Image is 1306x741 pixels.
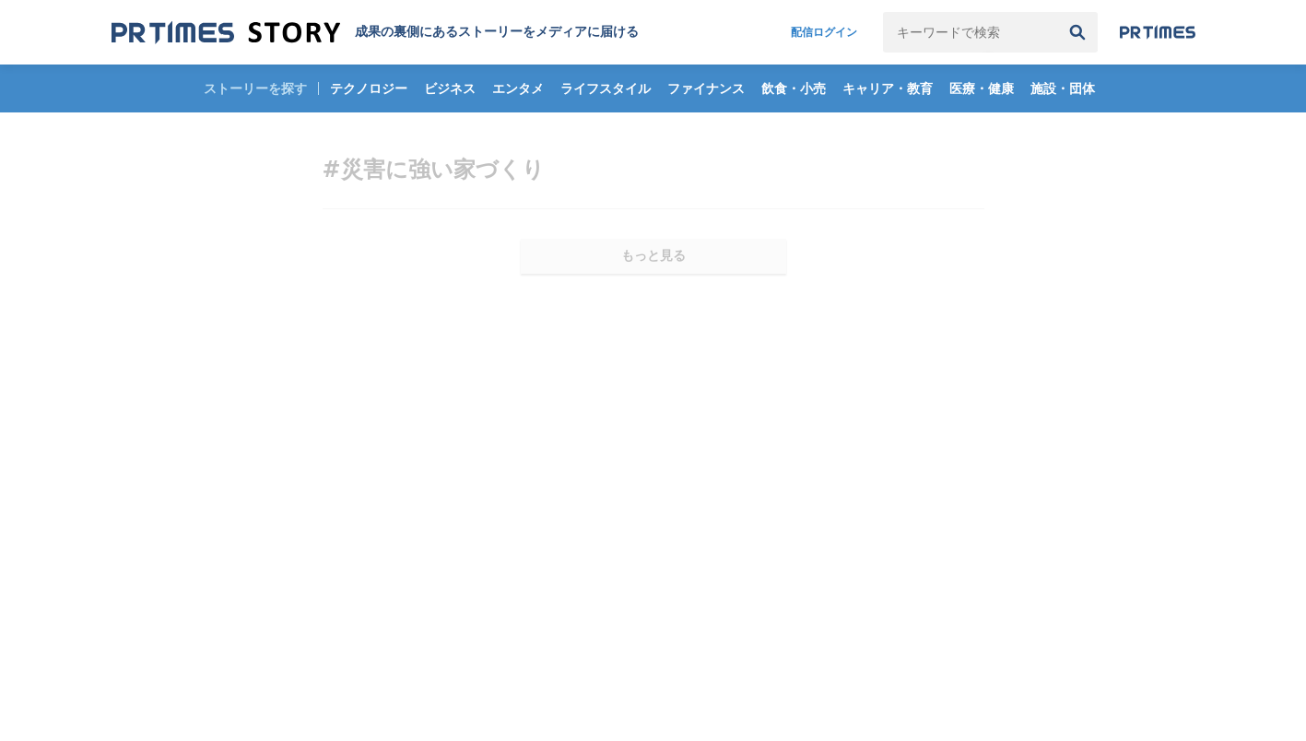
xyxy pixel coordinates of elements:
a: 施設・団体 [1023,65,1102,112]
img: 成果の裏側にあるストーリーをメディアに届ける [112,20,340,45]
span: ライフスタイル [553,80,658,97]
a: エンタメ [485,65,551,112]
a: ビジネス [417,65,483,112]
span: 施設・団体 [1023,80,1102,97]
a: ライフスタイル [553,65,658,112]
img: prtimes [1120,25,1195,40]
input: キーワードで検索 [883,12,1057,53]
button: 検索 [1057,12,1098,53]
span: ファイナンス [660,80,752,97]
a: テクノロジー [323,65,415,112]
span: 医療・健康 [942,80,1021,97]
h1: 成果の裏側にあるストーリーをメディアに届ける [355,24,639,41]
a: 配信ログイン [772,12,876,53]
a: 飲食・小売 [754,65,833,112]
a: キャリア・教育 [835,65,940,112]
span: ビジネス [417,80,483,97]
span: エンタメ [485,80,551,97]
a: 成果の裏側にあるストーリーをメディアに届ける 成果の裏側にあるストーリーをメディアに届ける [112,20,639,45]
span: キャリア・教育 [835,80,940,97]
a: 医療・健康 [942,65,1021,112]
a: ファイナンス [660,65,752,112]
span: テクノロジー [323,80,415,97]
span: 飲食・小売 [754,80,833,97]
